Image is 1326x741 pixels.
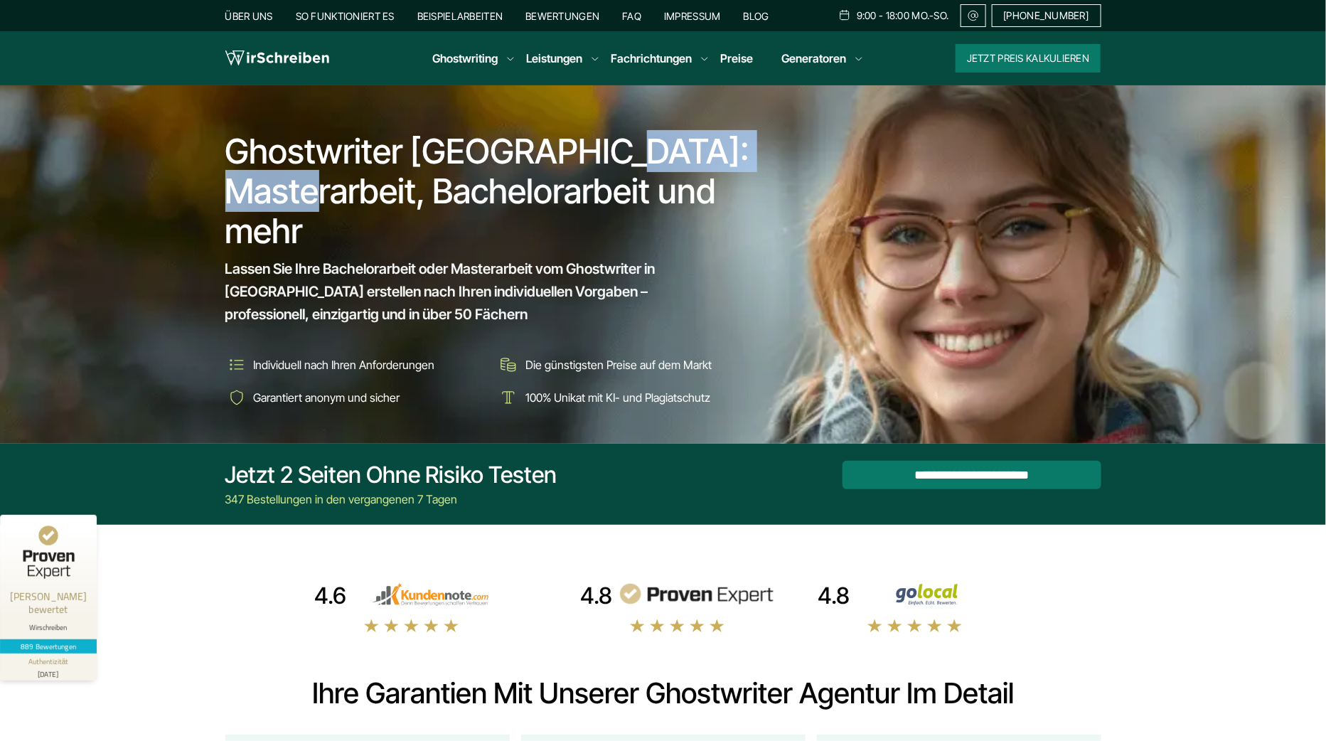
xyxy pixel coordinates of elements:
[720,51,753,65] a: Preise
[818,582,850,610] div: 4.8
[225,10,273,22] a: Über uns
[432,50,498,67] a: Ghostwriting
[525,10,599,22] a: Bewertungen
[296,10,395,22] a: So funktioniert es
[497,353,520,376] img: Die günstigsten Preise auf dem Markt
[580,582,612,610] div: 4.8
[352,583,508,606] img: kundennote
[225,48,329,69] img: logo wirschreiben
[867,618,963,634] img: stars
[225,353,248,376] img: Individuell nach Ihren Anforderungen
[225,676,1101,710] h2: Ihre Garantien mit unserer Ghostwriter Agentur im Detail
[855,583,1012,606] img: Wirschreiben Bewertungen
[497,386,520,409] img: 100% Unikat mit KI- und Plagiatschutz
[417,10,503,22] a: Beispielarbeiten
[664,10,721,22] a: Impressum
[225,132,760,251] h1: Ghostwriter [GEOGRAPHIC_DATA]: Masterarbeit, Bachelorarbeit und mehr
[857,10,949,21] span: 9:00 - 18:00 Mo.-So.
[28,656,69,667] div: Authentizität
[781,50,846,67] a: Generatoren
[618,583,774,606] img: provenexpert reviews
[956,44,1101,73] button: Jetzt Preis kalkulieren
[1004,10,1089,21] span: [PHONE_NUMBER]
[526,50,582,67] a: Leistungen
[622,10,641,22] a: FAQ
[225,353,487,376] li: Individuell nach Ihren Anforderungen
[6,623,91,632] div: Wirschreiben
[314,582,346,610] div: 4.6
[225,257,733,326] span: Lassen Sie Ihre Bachelorarbeit oder Masterarbeit vom Ghostwriter in [GEOGRAPHIC_DATA] erstellen n...
[225,461,557,489] div: Jetzt 2 Seiten ohne Risiko testen
[611,50,692,67] a: Fachrichtungen
[363,618,460,634] img: stars
[225,386,487,409] li: Garantiert anonym und sicher
[6,667,91,678] div: [DATE]
[992,4,1101,27] a: [PHONE_NUMBER]
[967,10,980,21] img: Email
[744,10,769,22] a: Blog
[838,9,851,21] img: Schedule
[225,386,248,409] img: Garantiert anonym und sicher
[225,491,557,508] div: 347 Bestellungen in den vergangenen 7 Tagen
[629,618,726,634] img: stars
[497,353,759,376] li: Die günstigsten Preise auf dem Markt
[497,386,759,409] li: 100% Unikat mit KI- und Plagiatschutz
